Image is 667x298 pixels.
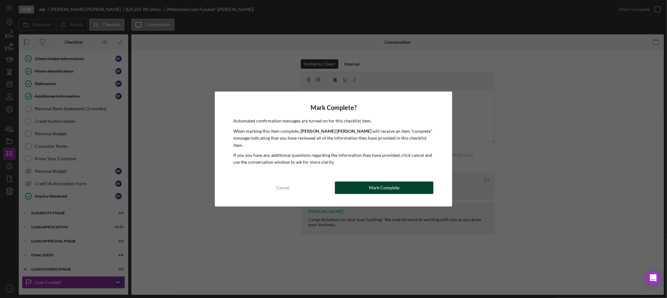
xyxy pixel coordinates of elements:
p: When marking this item complete, will receive an item "complete" message indicating that you have... [234,128,434,149]
b: [PERSON_NAME] [PERSON_NAME] [301,128,372,134]
div: Open Intercom Messenger [646,271,661,286]
button: Mark Complete [335,181,433,194]
button: Cancel [234,181,332,194]
p: Automated confirmation messages are turned on for this checklist item. [234,117,434,124]
h4: Mark Complete? [234,104,434,111]
p: If you you have any additional questions regarding the information they have provided, click canc... [234,152,434,166]
div: Mark Complete [369,181,399,194]
div: Cancel [276,181,289,194]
